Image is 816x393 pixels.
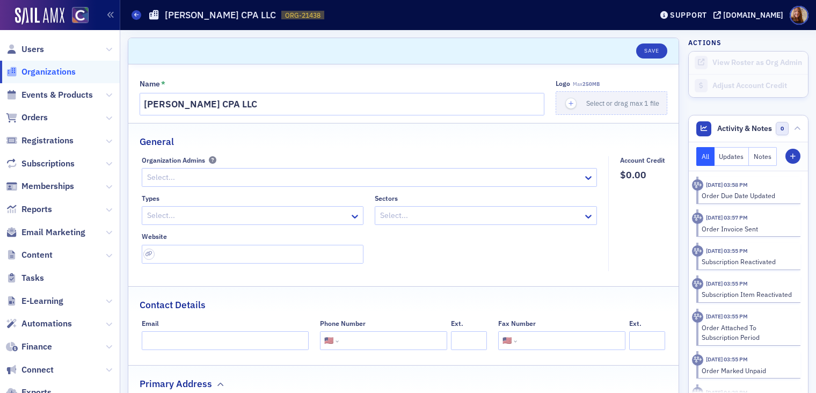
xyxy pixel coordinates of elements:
[21,295,63,307] span: E-Learning
[72,7,89,24] img: SailAMX
[6,135,74,147] a: Registrations
[692,278,703,289] div: Activity
[140,79,160,89] div: Name
[702,224,793,234] div: Order Invoice Sent
[21,66,76,78] span: Organizations
[689,74,808,97] a: Adjust Account Credit
[629,319,642,327] div: Ext.
[142,319,159,327] div: Email
[702,257,793,266] div: Subscription Reactivated
[15,8,64,25] img: SailAMX
[556,79,570,88] div: Logo
[6,66,76,78] a: Organizations
[776,122,789,135] span: 0
[717,123,772,134] span: Activity & Notes
[21,341,52,353] span: Finance
[140,377,212,391] h2: Primary Address
[692,354,703,366] div: Activity
[696,147,715,166] button: All
[6,295,63,307] a: E-Learning
[688,38,722,47] h4: Actions
[64,7,89,25] a: View Homepage
[6,364,54,376] a: Connect
[749,147,777,166] button: Notes
[702,191,793,200] div: Order Due Date Updated
[692,245,703,257] div: Activity
[706,355,748,363] time: 8/4/2025 03:55 PM
[692,213,703,224] div: Activity
[6,272,44,284] a: Tasks
[620,168,665,182] span: $0.00
[21,112,48,123] span: Orders
[324,335,333,346] div: 🇺🇸
[21,135,74,147] span: Registrations
[161,79,165,89] abbr: This field is required
[556,91,667,115] button: Select or drag max 1 file
[21,180,74,192] span: Memberships
[6,180,74,192] a: Memberships
[498,319,536,327] div: Fax Number
[320,319,366,327] div: Phone Number
[706,214,748,221] time: 8/4/2025 03:57 PM
[21,203,52,215] span: Reports
[6,249,53,261] a: Content
[706,247,748,254] time: 8/4/2025 03:55 PM
[6,112,48,123] a: Orders
[702,289,793,299] div: Subscription Item Reactivated
[6,43,44,55] a: Users
[502,335,512,346] div: 🇺🇸
[790,6,808,25] span: Profile
[285,11,320,20] span: ORG-21438
[21,227,85,238] span: Email Marketing
[6,341,52,353] a: Finance
[6,89,93,101] a: Events & Products
[573,81,600,88] span: Max
[142,156,205,164] div: Organization Admins
[586,99,659,107] span: Select or drag max 1 file
[706,312,748,320] time: 8/4/2025 03:55 PM
[692,179,703,191] div: Activity
[636,43,667,59] button: Save
[165,9,276,21] h1: [PERSON_NAME] CPA LLC
[140,135,174,149] h2: General
[702,323,793,343] div: Order Attached To Subscription Period
[21,318,72,330] span: Automations
[712,81,803,91] div: Adjust Account Credit
[620,156,665,164] div: Account Credit
[140,298,206,312] h2: Contact Details
[582,81,600,88] span: 250MB
[375,194,398,202] div: Sectors
[142,232,167,241] div: Website
[21,89,93,101] span: Events & Products
[21,158,75,170] span: Subscriptions
[706,181,748,188] time: 8/4/2025 03:58 PM
[21,249,53,261] span: Content
[451,319,463,327] div: Ext.
[715,147,749,166] button: Updates
[702,366,793,375] div: Order Marked Unpaid
[692,311,703,323] div: Activity
[21,43,44,55] span: Users
[723,10,783,20] div: [DOMAIN_NAME]
[6,203,52,215] a: Reports
[142,194,159,202] div: Types
[670,10,707,20] div: Support
[21,272,44,284] span: Tasks
[713,11,787,19] button: [DOMAIN_NAME]
[21,364,54,376] span: Connect
[6,158,75,170] a: Subscriptions
[6,318,72,330] a: Automations
[6,227,85,238] a: Email Marketing
[706,280,748,287] time: 8/4/2025 03:55 PM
